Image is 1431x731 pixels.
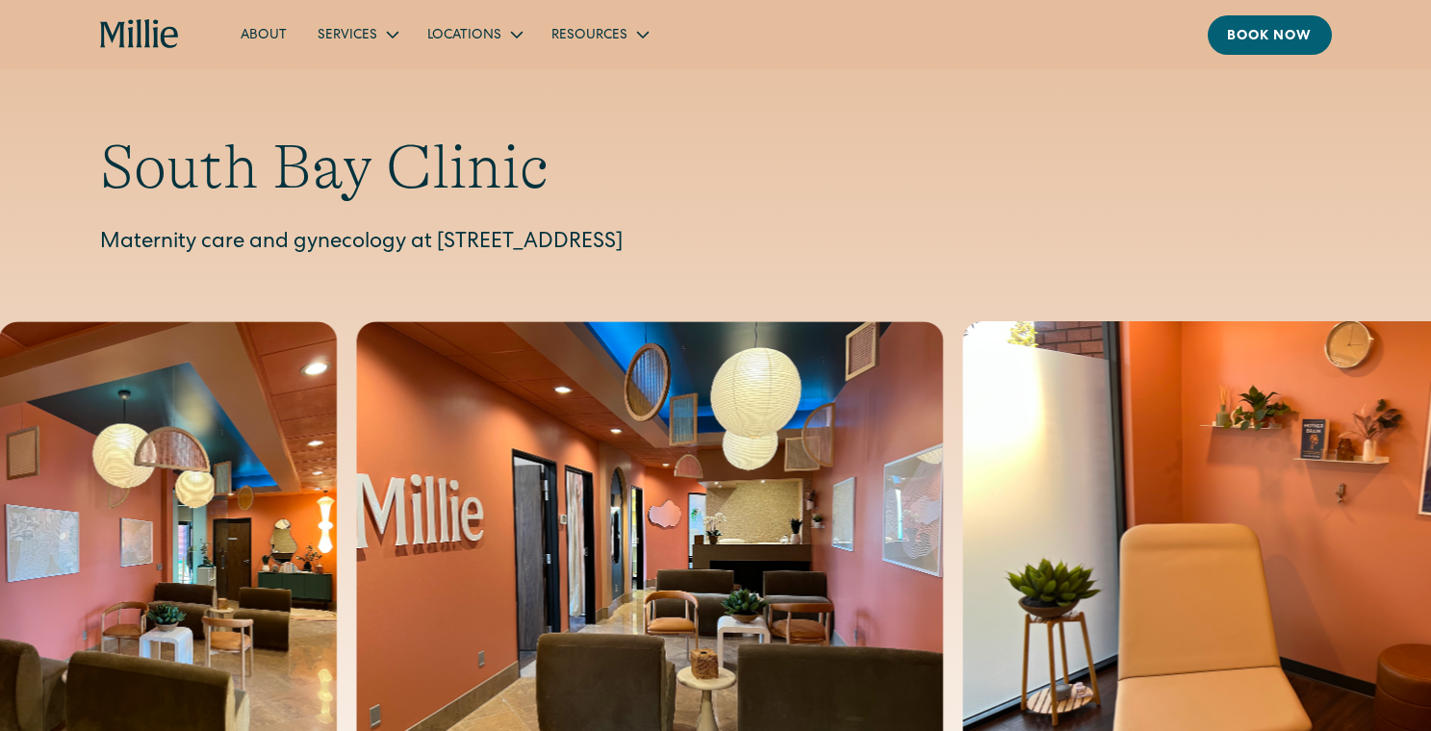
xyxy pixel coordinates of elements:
div: Services [318,26,377,46]
a: About [225,18,302,50]
a: home [100,19,180,50]
h1: South Bay Clinic [100,131,1332,205]
div: Resources [536,18,662,50]
div: Locations [412,18,536,50]
div: Resources [551,26,627,46]
div: Locations [427,26,501,46]
a: Book now [1208,15,1332,55]
p: Maternity care and gynecology at [STREET_ADDRESS] [100,228,1332,260]
div: Book now [1227,27,1313,47]
div: Services [302,18,412,50]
